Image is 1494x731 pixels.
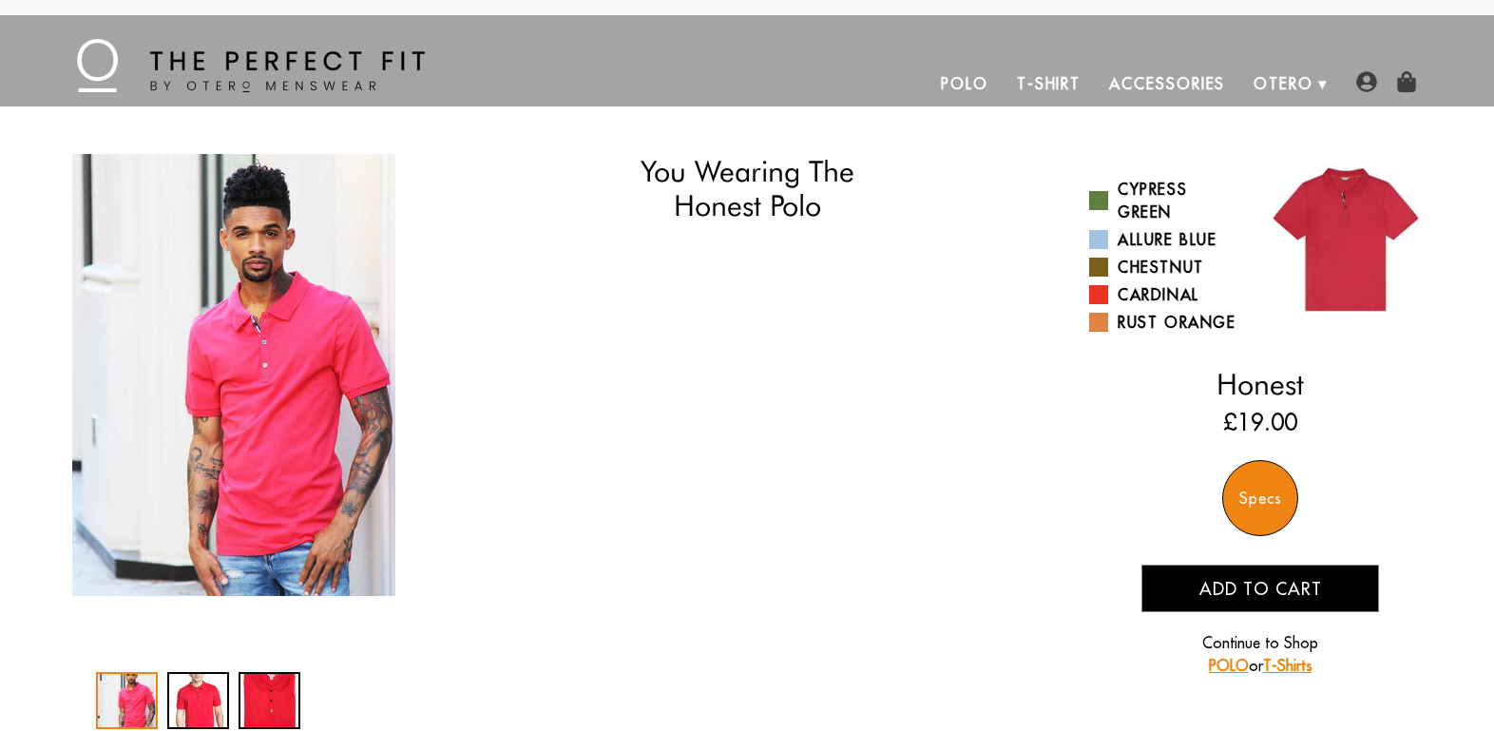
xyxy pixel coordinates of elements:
a: Rust Orange [1089,311,1246,334]
img: 025.jpg [1260,154,1431,325]
div: 2 / 3 [167,672,229,729]
ins: £19.00 [1223,405,1297,439]
a: T-Shirts [1263,656,1312,675]
a: Cypress Green [1089,178,1246,223]
a: Polo [927,61,1003,106]
img: shopping-bag-icon.png [1396,71,1417,92]
button: Add to cart [1141,565,1379,612]
h2: Honest [1089,367,1431,401]
a: T-Shirt [1003,61,1095,106]
div: 1 / 3 [96,672,158,729]
p: Continue to Shop or [1141,631,1379,677]
a: Chestnut [1089,256,1246,279]
div: 1 / 3 [63,154,405,596]
div: Specs [1222,460,1298,536]
div: 3 / 3 [239,672,300,729]
img: user-account-icon.png [1356,71,1377,92]
img: The Perfect Fit - by Otero Menswear - Logo [77,39,425,92]
a: Accessories [1095,61,1239,106]
a: Allure Blue [1089,228,1246,251]
a: Otero [1239,61,1328,106]
h1: You Wearing The Honest Polo [521,154,972,223]
a: Cardinal [1089,283,1246,306]
a: POLO [1209,656,1249,675]
img: cardinal-red2_1024x1024_2x_5d29fa85-385d-49e1-a25b-90c37e4b5ae5_340x.jpg [72,154,395,596]
span: Add to cart [1199,578,1322,600]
